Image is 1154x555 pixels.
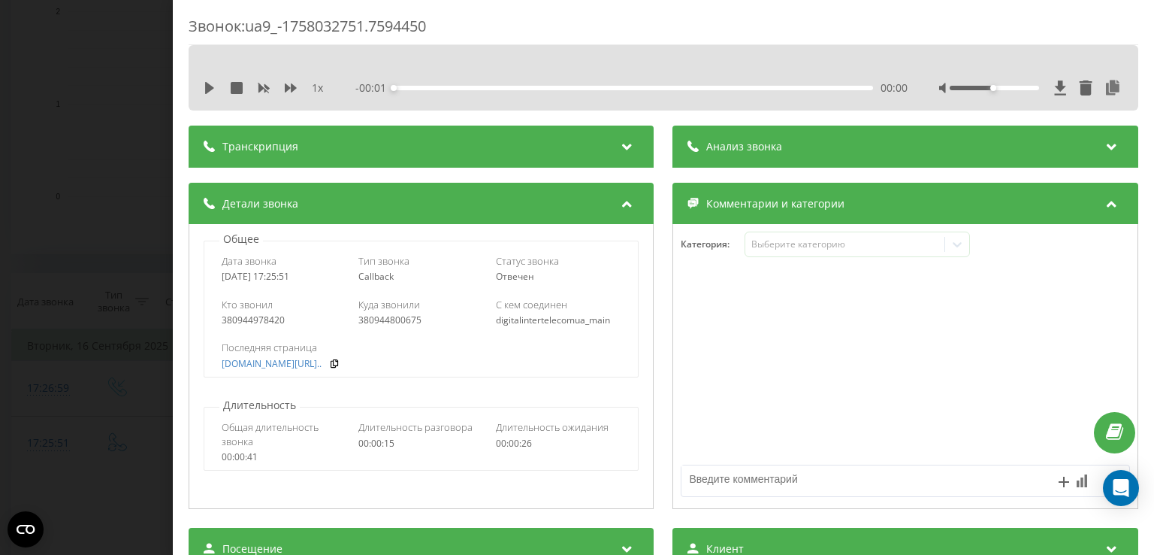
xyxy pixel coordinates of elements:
[356,80,394,96] span: - 00:01
[312,80,323,96] span: 1 x
[881,80,908,96] span: 00:00
[8,511,44,547] button: Open CMP widget
[359,254,410,268] span: Тип звонка
[359,420,473,434] span: Длительность разговора
[359,438,485,449] div: 00:00:15
[359,270,394,283] span: Callback
[222,271,347,282] div: [DATE] 17:25:51
[222,139,298,154] span: Транскрипция
[222,254,276,268] span: Дата звонка
[359,298,421,311] span: Куда звонили
[219,398,300,413] p: Длительность
[707,196,845,211] span: Комментарии и категории
[1103,470,1139,506] div: Open Intercom Messenger
[751,238,939,250] div: Выберите категорию
[222,420,347,447] span: Общая длительность звонка
[496,298,567,311] span: С кем соединен
[496,315,621,326] div: digitalintertelecomua_main
[496,420,609,434] span: Длительность ожидания
[222,298,273,311] span: Кто звонил
[222,315,347,326] div: 380944978420
[496,270,534,283] span: Отвечен
[681,239,745,250] h4: Категория :
[990,85,996,91] div: Accessibility label
[222,341,317,354] span: Последняя страница
[222,196,298,211] span: Детали звонка
[222,359,322,369] a: [DOMAIN_NAME][URL]..
[219,232,263,247] p: Общее
[189,16,1138,45] div: Звонок : ua9_-1758032751.7594450
[496,438,621,449] div: 00:00:26
[391,85,397,91] div: Accessibility label
[359,315,485,326] div: 380944800675
[496,254,559,268] span: Статус звонка
[707,139,783,154] span: Анализ звонка
[222,452,347,462] div: 00:00:41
